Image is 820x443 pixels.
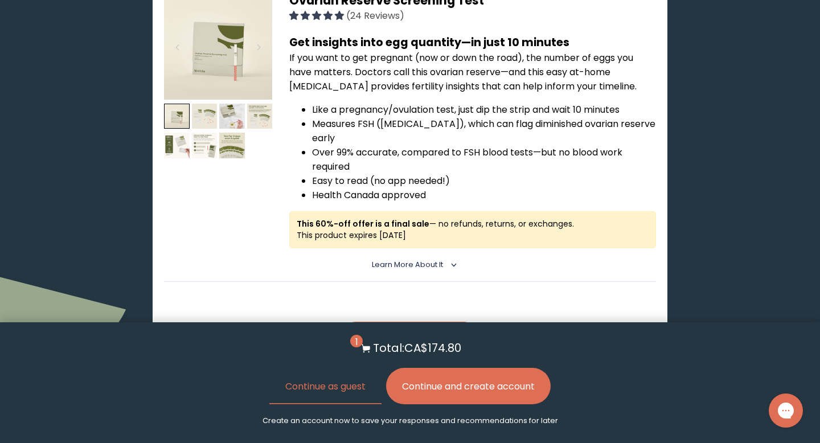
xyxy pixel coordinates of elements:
[312,117,656,145] li: Measures FSH ([MEDICAL_DATA]), which can flag diminished ovarian reserve early
[192,104,218,129] img: thumbnail image
[289,9,346,22] span: 4.92 stars
[312,102,656,117] li: Like a pregnancy/ovulation test, just dip the strip and wait 10 minutes
[289,211,656,248] div: — no refunds, returns, or exchanges. This product expires [DATE]
[763,389,809,432] iframe: Gorgias live chat messenger
[372,260,449,270] summary: Learn More About it <
[372,260,443,269] span: Learn More About it
[289,51,656,93] p: If you want to get pregnant (now or down the road), the number of eggs you have matters. Doctors ...
[297,218,429,229] strong: This 60%-off offer is a final sale
[312,188,656,202] li: Health Canada approved
[263,416,558,426] p: Create an account now to save your responses and recommendations for later
[312,174,656,188] li: Easy to read (no app needed!)
[446,262,457,268] i: <
[350,335,363,347] span: 1
[164,133,190,158] img: thumbnail image
[386,368,551,404] button: Continue and create account
[192,133,218,158] img: thumbnail image
[312,145,656,174] li: Over 99% accurate, compared to FSH blood tests—but no blood work required
[219,104,245,129] img: thumbnail image
[346,9,404,22] span: (24 Reviews)
[164,104,190,129] img: thumbnail image
[219,133,245,158] img: thumbnail image
[247,104,273,129] img: thumbnail image
[269,368,382,404] button: Continue as guest
[373,339,461,356] p: Total: CA$174.80
[289,35,569,50] b: Get insights into egg quantity—in just 10 minutes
